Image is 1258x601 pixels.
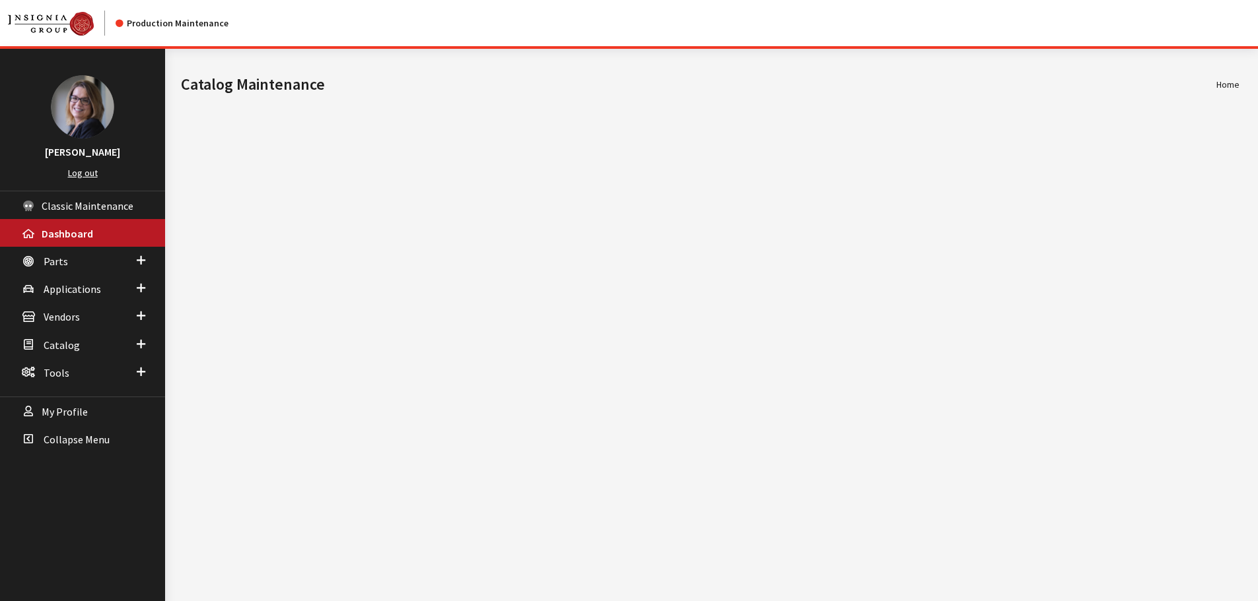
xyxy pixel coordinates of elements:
[44,255,68,268] span: Parts
[51,75,114,139] img: Kim Callahan Collins
[44,338,80,352] span: Catalog
[8,12,94,36] img: Catalog Maintenance
[44,433,110,446] span: Collapse Menu
[42,227,93,240] span: Dashboard
[116,16,228,30] div: Production Maintenance
[42,199,133,212] span: Classic Maintenance
[13,144,152,160] h3: [PERSON_NAME]
[8,11,116,36] a: Insignia Group logo
[44,282,101,296] span: Applications
[68,167,98,179] a: Log out
[1216,78,1240,92] li: Home
[44,311,80,324] span: Vendors
[42,405,88,418] span: My Profile
[181,73,1216,96] h1: Catalog Maintenance
[44,366,69,379] span: Tools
